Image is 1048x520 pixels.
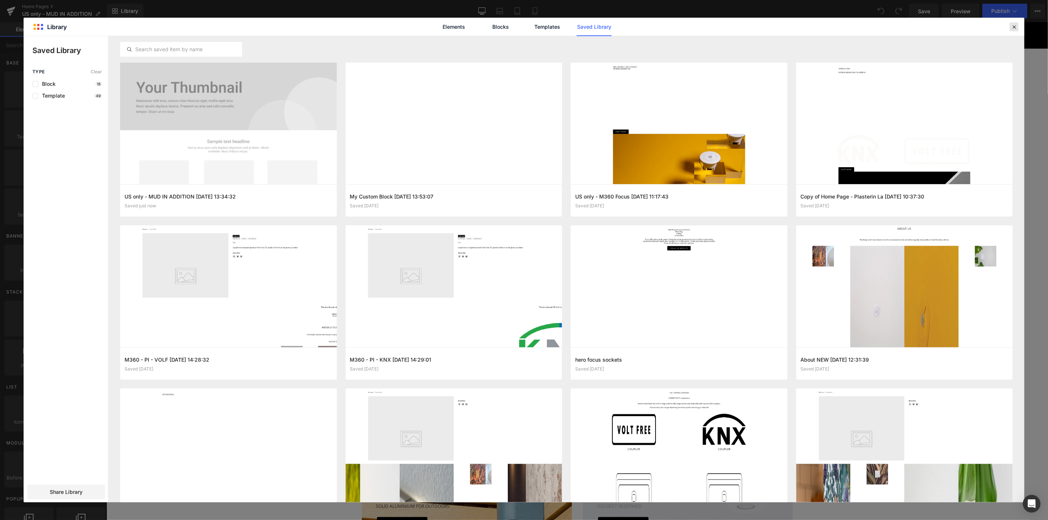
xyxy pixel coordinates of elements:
[486,283,571,302] img: crestron logo
[288,184,322,191] span: SHOP NOW
[94,94,102,98] p: 49
[366,275,460,320] img: lutron logo
[492,450,687,463] p: MOTION SENSOR
[575,366,783,372] div: Saved [DATE]
[270,265,687,275] p: MARKET LEADING SOLUTIONS COMPATIBLE WITH:
[438,6,482,21] a: RESOURCES
[261,275,355,320] img: control4 logo
[336,6,361,21] a: SHOP
[801,193,1009,200] h3: Copy of Home Page - Plasterin La [DATE] 10:37:30
[270,495,321,510] a: SHOP NOW
[125,193,332,200] h3: US only - MUD IN ADDITION [DATE] 13:34:32
[38,93,65,99] span: Template
[575,356,783,363] h3: hero focus sockets
[279,179,330,195] a: SHOP NOW
[270,386,321,401] a: SHOP NOW
[336,3,605,24] ul: MAIN MENU
[91,69,102,74] span: Clear
[125,356,332,363] h3: M360 - PI - VOLF [DATE] 14:28:32
[350,356,558,363] h3: M360 - PI - KNX [DATE] 14:29:01
[336,3,605,24] nav: Main
[32,69,45,74] span: Type
[492,463,687,477] p: MUD IN
[350,203,558,208] div: Saved [DATE]
[530,18,565,36] a: Templates
[95,82,102,86] p: 15
[363,6,392,21] a: ABOUT
[191,6,282,21] img: Faradite-US
[120,45,242,54] input: Search saved item by name
[491,481,687,488] p: DISCREET REDEFINED
[270,450,465,477] p: SENSOR WALL MOUNT
[801,366,1009,372] div: Saved [DATE]
[280,94,661,134] p: INTRODUCING: MOTION SENSOR 360 - MUD IN
[270,341,465,368] p: MOTION SENSOR 360 IP67 - VOLT FREE
[393,6,437,21] a: CONTACT US
[801,356,1009,363] h3: About NEW [DATE] 12:31:39
[570,450,593,462] span: 360 -
[350,366,558,372] div: Saved [DATE]
[350,193,558,200] h3: My Custom Block [DATE] 13:53:07
[50,488,83,496] span: Share Library
[483,18,518,36] a: Blocks
[1023,495,1041,513] div: Open Intercom Messenger
[270,372,465,379] p: Small, Discreet and Robust
[32,45,108,56] p: Saved Library
[577,18,612,36] a: Saved Library
[575,203,783,208] div: Saved [DATE]
[279,390,313,397] span: SHOP NOW
[492,495,542,510] a: SHOP NOW
[125,203,332,208] div: Saved just now
[575,193,783,200] h3: US only - M360 Focus [DATE] 11:17:43
[492,341,687,368] p: MOTION SENSOR 360 - VOLT FREE
[436,18,471,36] a: Elements
[483,6,532,21] a: MY ACCOUNT
[492,386,542,401] a: SHOP NOW
[38,81,56,87] span: Block
[270,481,465,488] p: SOLID ALUMINIUM FOR OUTDOORS
[491,372,687,379] p: IDEAL FOR ANY CONTROL SYSTEM
[500,390,534,397] span: SHOP NOW
[125,366,332,372] div: Saved [DATE]
[801,203,1009,208] div: Saved [DATE]
[534,6,581,21] a: US - EN (USD)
